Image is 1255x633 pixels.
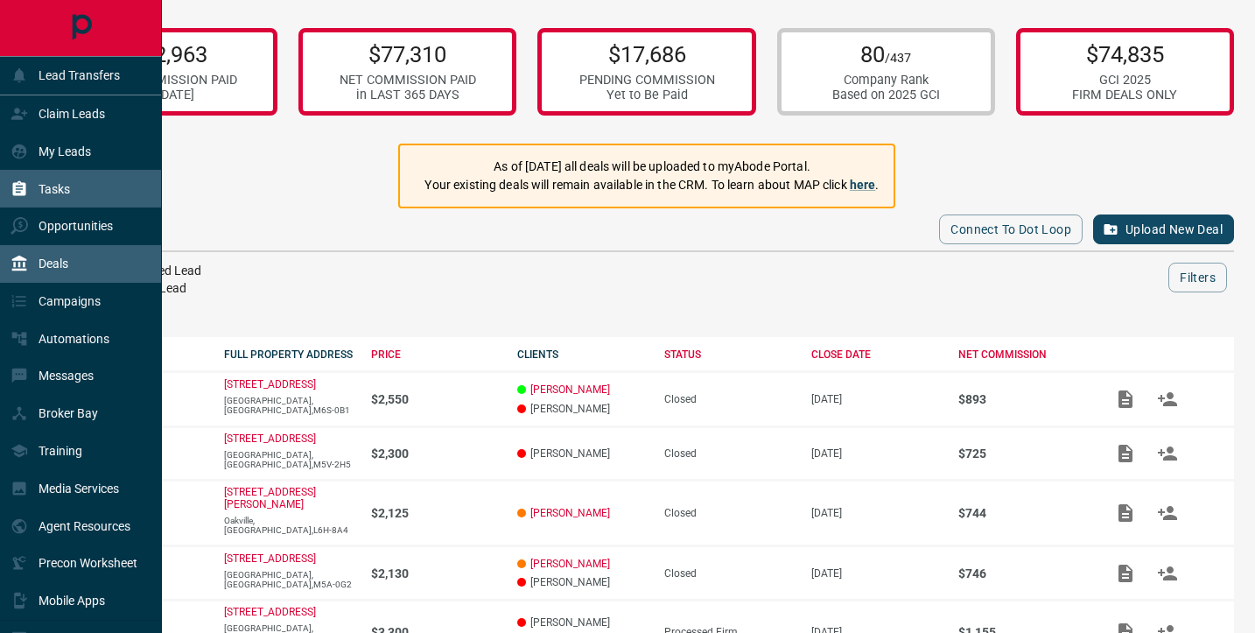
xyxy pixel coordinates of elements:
[1093,215,1234,244] button: Upload New Deal
[1168,263,1227,292] button: Filters
[224,486,316,510] a: [STREET_ADDRESS][PERSON_NAME]
[811,393,941,405] p: [DATE]
[850,178,876,192] a: here
[1072,73,1177,88] div: GCI 2025
[101,88,237,102] div: in [DATE]
[101,73,237,88] div: NET COMMISSION PAID
[811,447,941,460] p: [DATE]
[811,507,941,519] p: [DATE]
[224,378,316,390] a: [STREET_ADDRESS]
[517,348,647,361] div: CLIENTS
[579,88,715,102] div: Yet to Be Paid
[1146,566,1188,579] span: Match Clients
[224,348,354,361] div: FULL PROPERTY ADDRESS
[832,88,940,102] div: Based on 2025 GCI
[224,433,316,445] a: [STREET_ADDRESS]
[664,507,794,519] div: Closed
[664,393,794,405] div: Closed
[1104,447,1146,459] span: Add / View Documents
[1072,41,1177,67] p: $74,835
[224,552,316,565] a: [STREET_ADDRESS]
[939,215,1083,244] button: Connect to Dot Loop
[517,447,647,460] p: [PERSON_NAME]
[424,158,879,176] p: As of [DATE] all deals will be uploaded to myAbode Portal.
[579,41,715,67] p: $17,686
[424,176,879,194] p: Your existing deals will remain available in the CRM. To learn about MAP click .
[958,392,1088,406] p: $893
[371,506,501,520] p: $2,125
[224,516,354,535] p: Oakville,[GEOGRAPHIC_DATA],L6H-8A4
[371,566,501,580] p: $2,130
[530,383,610,396] a: [PERSON_NAME]
[371,392,501,406] p: $2,550
[1146,506,1188,518] span: Match Clients
[958,566,1088,580] p: $746
[517,576,647,588] p: [PERSON_NAME]
[340,88,476,102] div: in LAST 365 DAYS
[811,348,941,361] div: CLOSE DATE
[224,570,354,589] p: [GEOGRAPHIC_DATA],[GEOGRAPHIC_DATA],M5A-0G2
[517,403,647,415] p: [PERSON_NAME]
[811,567,941,580] p: [DATE]
[1104,506,1146,518] span: Add / View Documents
[1104,566,1146,579] span: Add / View Documents
[1146,392,1188,404] span: Match Clients
[224,606,316,618] a: [STREET_ADDRESS]
[340,41,476,67] p: $77,310
[1072,88,1177,102] div: FIRM DEALS ONLY
[885,51,911,66] span: /437
[371,447,501,461] p: $2,300
[958,506,1088,520] p: $744
[1104,392,1146,404] span: Add / View Documents
[664,447,794,460] div: Closed
[530,558,610,570] a: [PERSON_NAME]
[579,73,715,88] div: PENDING COMMISSION
[958,447,1088,461] p: $725
[1146,447,1188,459] span: Match Clients
[517,616,647,629] p: [PERSON_NAME]
[832,73,940,88] div: Company Rank
[224,396,354,415] p: [GEOGRAPHIC_DATA],[GEOGRAPHIC_DATA],M6S-0B1
[664,348,794,361] div: STATUS
[530,507,610,519] a: [PERSON_NAME]
[832,41,940,67] p: 80
[958,348,1088,361] div: NET COMMISSION
[224,450,354,469] p: [GEOGRAPHIC_DATA],[GEOGRAPHIC_DATA],M5V-2H5
[101,41,237,67] p: $52,963
[371,348,501,361] div: PRICE
[664,567,794,580] div: Closed
[340,73,476,88] div: NET COMMISSION PAID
